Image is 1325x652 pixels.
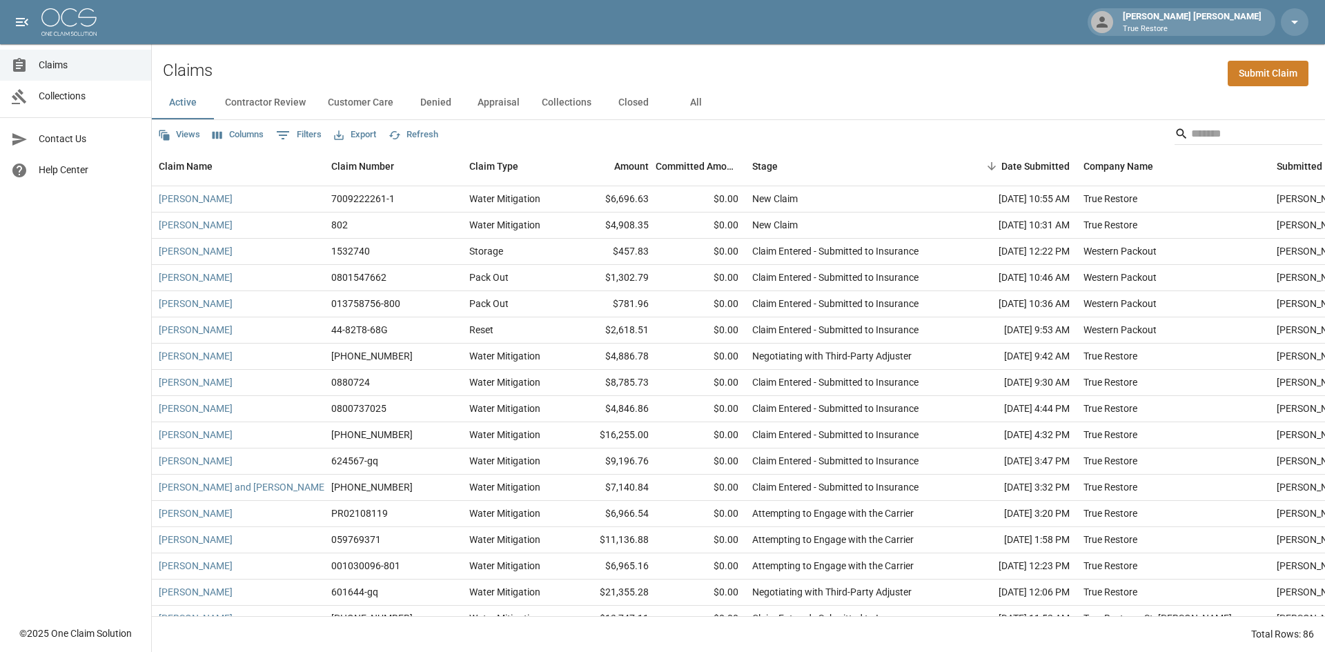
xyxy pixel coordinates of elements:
[331,559,400,573] div: 001030096-801
[752,559,914,573] div: Attempting to Engage with the Carrier
[331,585,378,599] div: 601644-gq
[656,213,745,239] div: $0.00
[566,186,656,213] div: $6,696.63
[752,147,778,186] div: Stage
[469,218,540,232] div: Water Mitigation
[566,213,656,239] div: $4,908.35
[331,480,413,494] div: 01-009-049167
[1083,454,1137,468] div: True Restore
[656,501,745,527] div: $0.00
[1083,244,1157,258] div: Western Packout
[469,323,493,337] div: Reset
[209,124,267,146] button: Select columns
[1083,297,1157,310] div: Western Packout
[665,86,727,119] button: All
[656,606,745,632] div: $0.00
[159,244,233,258] a: [PERSON_NAME]
[331,297,400,310] div: 013758756-800
[469,533,540,546] div: Water Mitigation
[159,147,213,186] div: Claim Name
[1083,480,1137,494] div: True Restore
[752,270,919,284] div: Claim Entered - Submitted to Insurance
[566,580,656,606] div: $21,355.28
[469,428,540,442] div: Water Mitigation
[273,124,325,146] button: Show filters
[566,422,656,448] div: $16,255.00
[656,475,745,501] div: $0.00
[1083,147,1153,186] div: Company Name
[602,86,665,119] button: Closed
[39,58,140,72] span: Claims
[566,291,656,317] div: $781.96
[469,297,509,310] div: Pack Out
[1083,323,1157,337] div: Western Packout
[469,506,540,520] div: Water Mitigation
[331,147,394,186] div: Claim Number
[331,192,395,206] div: 7009222261-1
[159,428,233,442] a: [PERSON_NAME]
[469,244,503,258] div: Storage
[159,454,233,468] a: [PERSON_NAME]
[331,402,386,415] div: 0800737025
[982,157,1001,176] button: Sort
[331,611,413,625] div: 300-0473221-2025
[752,506,914,520] div: Attempting to Engage with the Carrier
[1083,533,1137,546] div: True Restore
[752,480,919,494] div: Claim Entered - Submitted to Insurance
[656,580,745,606] div: $0.00
[531,86,602,119] button: Collections
[462,147,566,186] div: Claim Type
[331,124,380,146] button: Export
[39,132,140,146] span: Contact Us
[952,370,1077,396] div: [DATE] 9:30 AM
[469,192,540,206] div: Water Mitigation
[159,559,233,573] a: [PERSON_NAME]
[952,213,1077,239] div: [DATE] 10:31 AM
[1175,123,1322,148] div: Search
[566,475,656,501] div: $7,140.84
[331,218,348,232] div: 802
[752,192,798,206] div: New Claim
[566,344,656,370] div: $4,886.78
[1117,10,1267,34] div: [PERSON_NAME] [PERSON_NAME]
[952,396,1077,422] div: [DATE] 4:44 PM
[656,186,745,213] div: $0.00
[952,501,1077,527] div: [DATE] 3:20 PM
[566,147,656,186] div: Amount
[155,124,204,146] button: Views
[159,349,233,363] a: [PERSON_NAME]
[469,349,540,363] div: Water Mitigation
[317,86,404,119] button: Customer Care
[656,396,745,422] div: $0.00
[331,323,388,337] div: 44-82T8-68G
[566,606,656,632] div: $13,747.11
[752,297,919,310] div: Claim Entered - Submitted to Insurance
[952,265,1077,291] div: [DATE] 10:46 AM
[1083,402,1137,415] div: True Restore
[39,163,140,177] span: Help Center
[1083,506,1137,520] div: True Restore
[656,448,745,475] div: $0.00
[469,611,540,625] div: Water Mitigation
[1228,61,1308,86] a: Submit Claim
[566,396,656,422] div: $4,846.86
[1083,428,1137,442] div: True Restore
[41,8,97,36] img: ocs-logo-white-transparent.png
[469,454,540,468] div: Water Mitigation
[1001,147,1070,186] div: Date Submitted
[752,323,919,337] div: Claim Entered - Submitted to Insurance
[1077,147,1270,186] div: Company Name
[752,611,919,625] div: Claim Entered - Submitted to Insurance
[1123,23,1262,35] p: True Restore
[159,297,233,310] a: [PERSON_NAME]
[656,422,745,448] div: $0.00
[952,527,1077,553] div: [DATE] 1:58 PM
[656,527,745,553] div: $0.00
[214,86,317,119] button: Contractor Review
[159,611,233,625] a: [PERSON_NAME]
[656,147,738,186] div: Committed Amount
[1083,375,1137,389] div: True Restore
[331,533,381,546] div: 059769371
[752,585,912,599] div: Negotiating with Third-Party Adjuster
[8,8,36,36] button: open drawer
